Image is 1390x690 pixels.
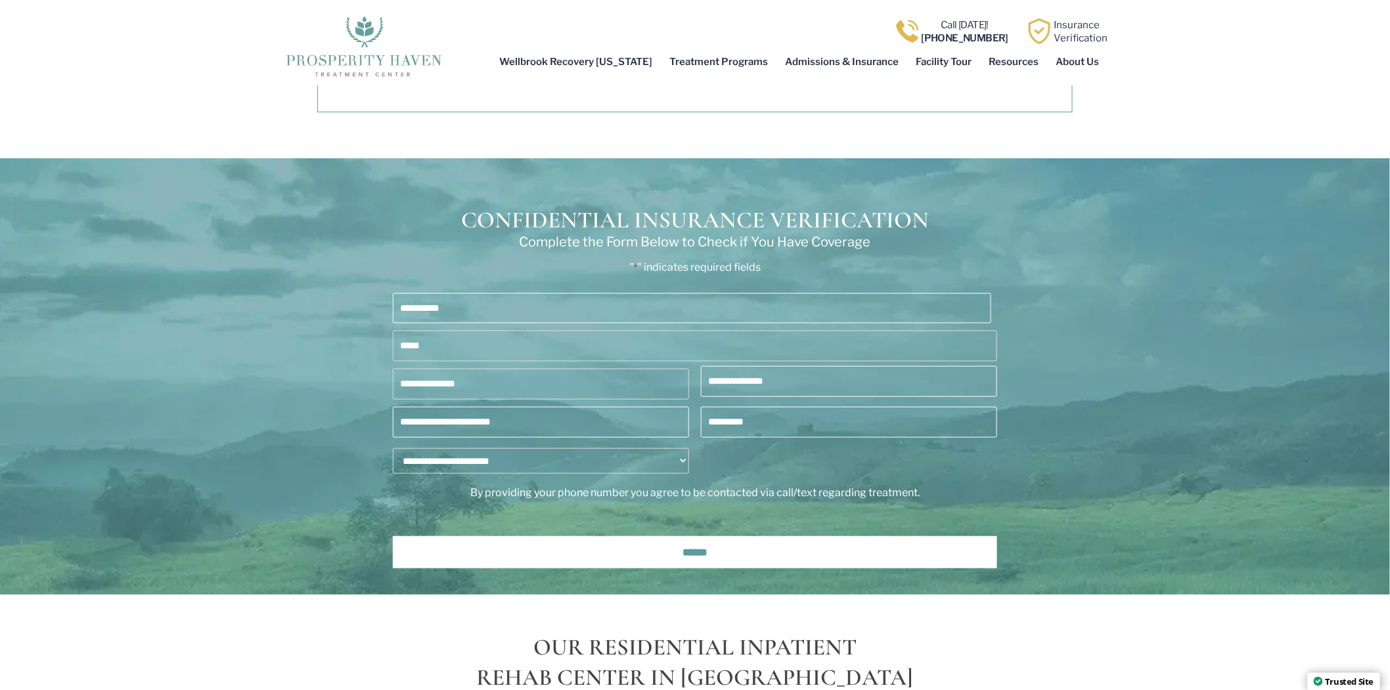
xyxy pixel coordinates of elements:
img: The logo for Prosperity Haven Addiction Recovery Center. [282,12,445,78]
img: Learn how Prosperity Haven, a verified substance abuse center can help you overcome your addiction [1027,18,1052,44]
a: InsuranceVerification [1054,19,1108,44]
a: Treatment Programs [661,47,776,77]
img: Call one of Prosperity Haven's dedicated counselors today so we can help you overcome addiction [895,18,920,44]
h3: Confidential Insurance Verification [317,204,1073,237]
p: " " indicates required fields [327,259,1063,276]
b: [PHONE_NUMBER] [922,32,1009,44]
a: Admissions & Insurance [776,47,907,77]
a: Wellbrook Recovery [US_STATE] [491,47,661,77]
div: ​ [317,259,1073,572]
a: Facility Tour [907,47,980,77]
span: By providing your phone number you agree to be contacted via call/text regarding treatment. [470,486,920,499]
a: Resources [980,47,1047,77]
a: Call [DATE]![PHONE_NUMBER] [922,19,1009,44]
p: Complete the Form Below to Check if You Have Coverage [327,233,1063,250]
a: About Us [1047,47,1108,77]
